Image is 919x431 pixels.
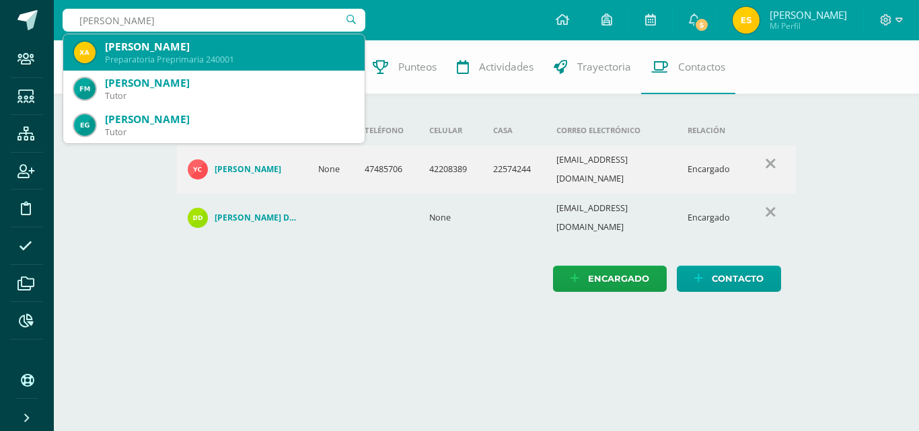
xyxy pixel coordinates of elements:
[553,266,667,292] a: Encargado
[641,40,735,94] a: Contactos
[694,17,709,32] span: 5
[546,145,677,194] td: [EMAIL_ADDRESS][DOMAIN_NAME]
[770,8,847,22] span: [PERSON_NAME]
[712,266,764,291] span: Contacto
[482,145,546,194] td: 22574244
[105,126,354,138] div: Tutor
[354,145,418,194] td: 47485706
[188,159,297,180] a: [PERSON_NAME]
[215,212,297,223] h4: [PERSON_NAME] De La [PERSON_NAME]
[418,116,482,145] th: Celular
[588,266,649,291] span: Encargado
[307,145,354,194] td: None
[105,112,354,126] div: [PERSON_NAME]
[188,159,208,180] img: cda1f75813fb342fbf20979a1b91cdc3.png
[418,194,482,242] td: None
[215,164,281,175] h4: [PERSON_NAME]
[546,194,677,242] td: [EMAIL_ADDRESS][DOMAIN_NAME]
[577,60,631,74] span: Trayectoria
[188,208,297,228] a: [PERSON_NAME] De La [PERSON_NAME]
[677,145,745,194] td: Encargado
[74,42,96,63] img: d151e89a44760d321267b6b46dfe7c6b.png
[105,40,354,54] div: [PERSON_NAME]
[678,60,725,74] span: Contactos
[418,145,482,194] td: 42208389
[544,40,641,94] a: Trayectoria
[479,60,534,74] span: Actividades
[677,194,745,242] td: Encargado
[354,116,418,145] th: Teléfono
[74,78,96,100] img: a99486138add6d6582a71dc33caf1ca7.png
[677,116,745,145] th: Relación
[74,114,96,136] img: 064705826aa0367e83b588c20def4e7e.png
[63,9,365,32] input: Busca un usuario...
[105,90,354,102] div: Tutor
[105,76,354,90] div: [PERSON_NAME]
[363,40,447,94] a: Punteos
[188,208,208,228] img: 34241dea72f776e9e36a38d5f2a3e3b8.png
[677,266,781,292] a: Contacto
[482,116,546,145] th: Casa
[546,116,677,145] th: Correo electrónico
[733,7,760,34] img: 0abf21bd2d0a573e157d53e234304166.png
[398,60,437,74] span: Punteos
[447,40,544,94] a: Actividades
[770,20,847,32] span: Mi Perfil
[105,54,354,65] div: Preparatoria Preprimaria 240001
